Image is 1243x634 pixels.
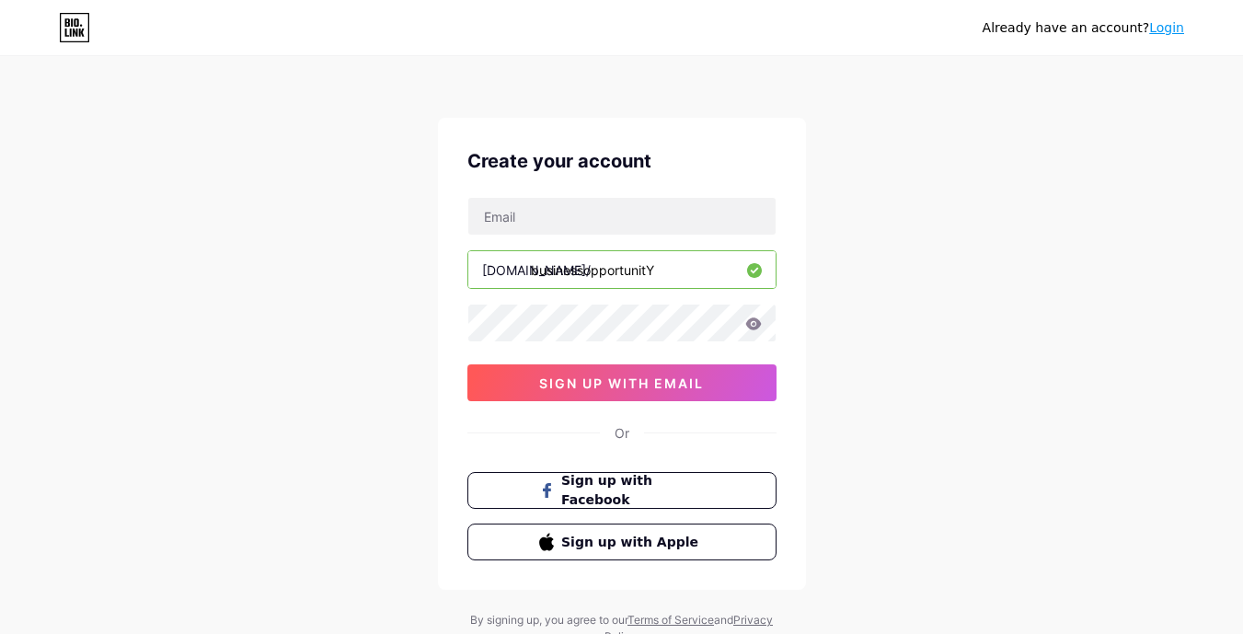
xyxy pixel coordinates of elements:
[561,533,704,552] span: Sign up with Apple
[615,423,629,443] div: Or
[467,524,777,560] button: Sign up with Apple
[983,18,1184,38] div: Already have an account?
[467,147,777,175] div: Create your account
[561,471,704,510] span: Sign up with Facebook
[467,364,777,401] button: sign up with email
[482,260,591,280] div: [DOMAIN_NAME]/
[468,251,776,288] input: username
[539,375,704,391] span: sign up with email
[627,613,714,627] a: Terms of Service
[467,472,777,509] button: Sign up with Facebook
[1149,20,1184,35] a: Login
[468,198,776,235] input: Email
